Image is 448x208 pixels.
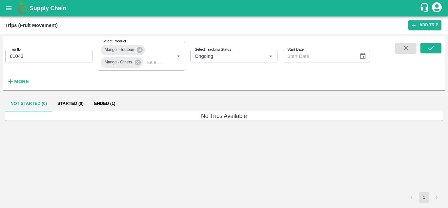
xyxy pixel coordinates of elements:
button: Ended (1) [89,96,121,111]
input: Select Tracking Status [192,52,256,60]
a: Supply Chain [30,4,419,13]
div: Mango - Others [101,57,143,68]
div: customer-support [419,2,431,14]
div: account of current user [431,1,443,15]
input: Start Date [283,50,354,62]
input: Enter Trip ID [5,50,92,62]
label: Select Tracking Status [195,47,231,52]
label: Select Product [102,39,126,44]
strong: More [14,79,29,84]
label: Trip ID [10,47,21,52]
button: Not Started (0) [5,96,52,111]
nav: pagination navigation [405,192,443,203]
div: Mango - Totapuri [101,45,145,55]
b: Supply Chain [30,5,66,12]
button: Open [266,52,275,60]
input: Select Product [144,58,164,67]
span: Mango - Others [101,59,136,66]
button: Started (0) [52,96,89,111]
img: logo [16,2,30,15]
div: Trips (Fruit Movement) [5,21,58,30]
span: Mango - Totapuri [101,46,138,53]
a: Add Trip [408,20,441,30]
button: Choose date [356,50,369,62]
button: Open [174,52,183,60]
button: page 1 [419,192,429,203]
h6: No Trips Available [5,111,443,121]
button: open drawer [1,1,16,16]
label: Start Date [287,47,304,52]
button: More [5,76,31,87]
